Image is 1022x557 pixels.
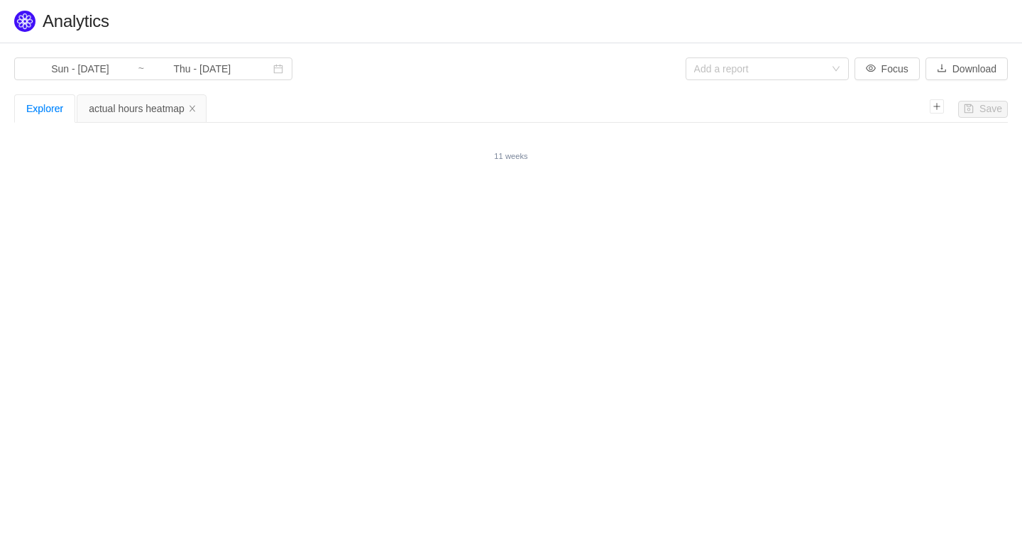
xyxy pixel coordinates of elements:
i: icon: calendar [273,64,283,74]
button: icon: downloadDownload [925,57,1008,80]
div: Add a report [694,62,825,76]
button: icon: saveSave [958,101,1008,118]
small: 11 weeks [494,152,527,160]
span: Analytics [43,11,109,31]
input: End date [145,61,260,77]
div: actual hours heatmap [89,95,194,122]
i: icon: plus [930,99,944,114]
button: icon: eyeFocus [855,57,920,80]
input: Start date [23,61,138,77]
img: Quantify [14,11,35,32]
i: icon: down [832,65,840,75]
div: Explorer [26,95,63,122]
i: icon: close [187,104,198,114]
